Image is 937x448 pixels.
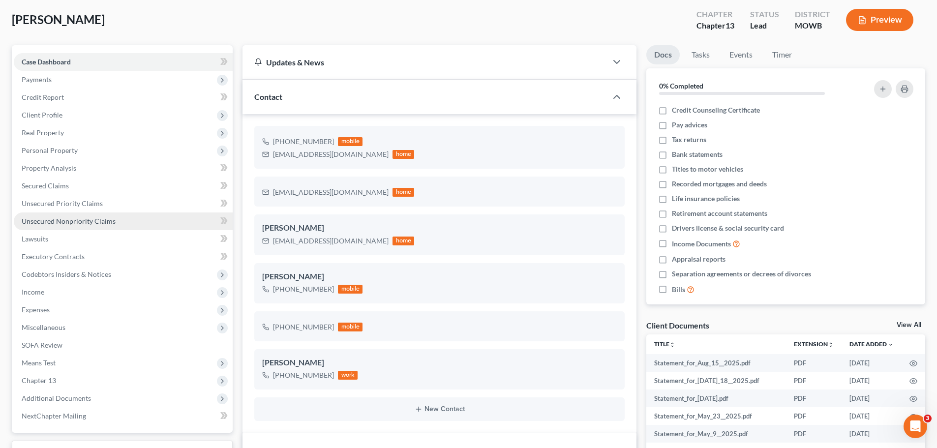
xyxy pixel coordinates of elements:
[338,323,363,331] div: mobile
[842,425,902,443] td: [DATE]
[393,188,414,197] div: home
[22,181,69,190] span: Secured Claims
[795,20,830,31] div: MOWB
[14,407,233,425] a: NextChapter Mailing
[273,137,334,147] div: [PHONE_NUMBER]
[672,120,707,130] span: Pay advices
[672,105,760,115] span: Credit Counseling Certificate
[669,342,675,348] i: unfold_more
[786,389,842,407] td: PDF
[672,164,743,174] span: Titles to motor vehicles
[654,340,675,348] a: Titleunfold_more
[22,394,91,402] span: Additional Documents
[262,357,617,369] div: [PERSON_NAME]
[672,269,811,279] span: Separation agreements or decrees of divorces
[14,177,233,195] a: Secured Claims
[22,376,56,385] span: Chapter 13
[842,354,902,372] td: [DATE]
[12,12,105,27] span: [PERSON_NAME]
[646,45,680,64] a: Docs
[254,57,595,67] div: Updates & News
[22,412,86,420] span: NextChapter Mailing
[646,407,786,425] td: Statement_for_May_23__2025.pdf
[22,128,64,137] span: Real Property
[273,187,389,197] div: [EMAIL_ADDRESS][DOMAIN_NAME]
[262,271,617,283] div: [PERSON_NAME]
[393,237,414,245] div: home
[672,135,706,145] span: Tax returns
[750,9,779,20] div: Status
[22,75,52,84] span: Payments
[904,415,927,438] iframe: Intercom live chat
[846,9,913,31] button: Preview
[273,370,334,380] div: [PHONE_NUMBER]
[786,372,842,389] td: PDF
[14,212,233,230] a: Unsecured Nonpriority Claims
[672,194,740,204] span: Life insurance policies
[338,371,358,380] div: work
[22,93,64,101] span: Credit Report
[897,322,921,329] a: View All
[672,179,767,189] span: Recorded mortgages and deeds
[722,45,760,64] a: Events
[273,322,334,332] div: [PHONE_NUMBER]
[672,239,731,249] span: Income Documents
[672,254,725,264] span: Appraisal reports
[338,137,363,146] div: mobile
[14,248,233,266] a: Executory Contracts
[672,223,784,233] span: Drivers license & social security card
[646,354,786,372] td: Statement_for_Aug_15__2025.pdf
[338,285,363,294] div: mobile
[254,92,282,101] span: Contact
[646,425,786,443] td: Statement_for_May_9__2025.pdf
[764,45,800,64] a: Timer
[262,222,617,234] div: [PERSON_NAME]
[22,111,62,119] span: Client Profile
[22,58,71,66] span: Case Dashboard
[14,89,233,106] a: Credit Report
[14,159,233,177] a: Property Analysis
[725,21,734,30] span: 13
[646,320,709,330] div: Client Documents
[22,252,85,261] span: Executory Contracts
[22,305,50,314] span: Expenses
[786,425,842,443] td: PDF
[22,270,111,278] span: Codebtors Insiders & Notices
[696,20,734,31] div: Chapter
[646,372,786,389] td: Statement_for_[DATE]_18__2025.pdf
[888,342,894,348] i: expand_more
[22,358,56,367] span: Means Test
[842,389,902,407] td: [DATE]
[684,45,718,64] a: Tasks
[14,53,233,71] a: Case Dashboard
[14,230,233,248] a: Lawsuits
[14,195,233,212] a: Unsecured Priority Claims
[659,82,703,90] strong: 0% Completed
[393,150,414,159] div: home
[22,288,44,296] span: Income
[646,389,786,407] td: Statement_for_[DATE].pdf
[22,341,62,349] span: SOFA Review
[14,336,233,354] a: SOFA Review
[750,20,779,31] div: Lead
[22,146,78,154] span: Personal Property
[672,285,685,295] span: Bills
[828,342,834,348] i: unfold_more
[672,149,723,159] span: Bank statements
[273,284,334,294] div: [PHONE_NUMBER]
[786,407,842,425] td: PDF
[696,9,734,20] div: Chapter
[849,340,894,348] a: Date Added expand_more
[273,149,389,159] div: [EMAIL_ADDRESS][DOMAIN_NAME]
[22,199,103,208] span: Unsecured Priority Claims
[22,217,116,225] span: Unsecured Nonpriority Claims
[273,236,389,246] div: [EMAIL_ADDRESS][DOMAIN_NAME]
[795,9,830,20] div: District
[22,323,65,331] span: Miscellaneous
[786,354,842,372] td: PDF
[794,340,834,348] a: Extensionunfold_more
[22,235,48,243] span: Lawsuits
[22,164,76,172] span: Property Analysis
[262,405,617,413] button: New Contact
[924,415,932,422] span: 3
